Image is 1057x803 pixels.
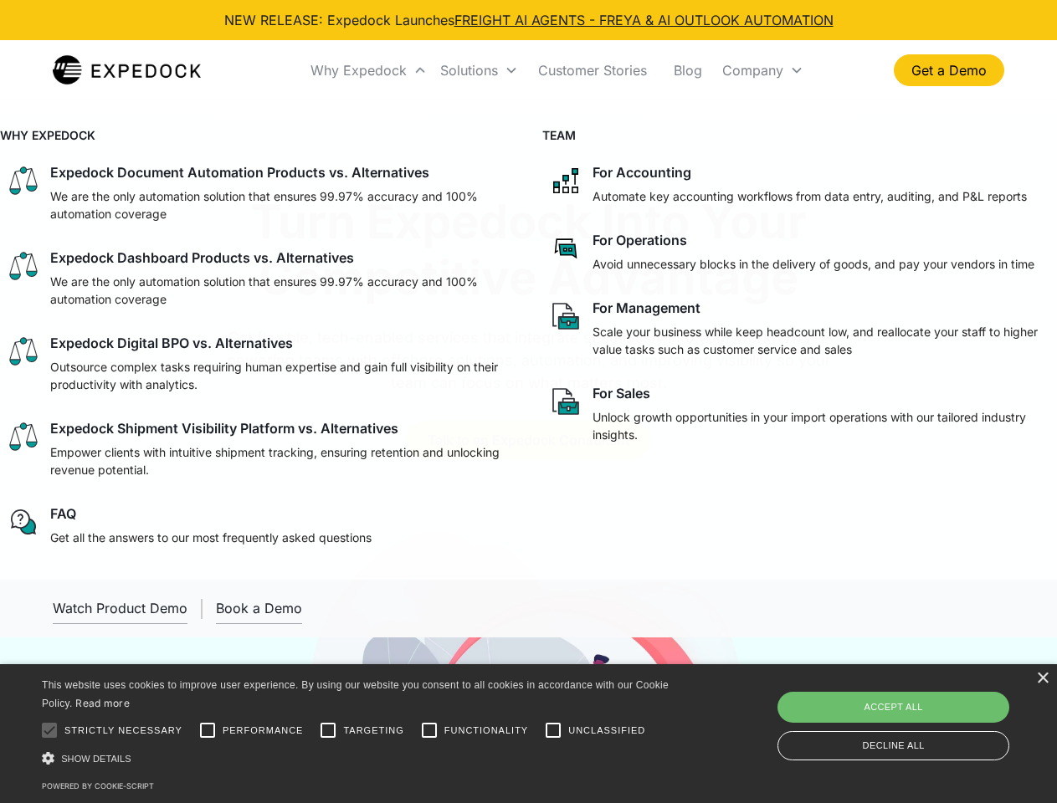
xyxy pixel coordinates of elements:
div: For Operations [593,232,687,248]
a: Read more [75,697,130,709]
a: Customer Stories [525,42,660,99]
div: Solutions [440,62,498,79]
div: Company [722,62,783,79]
img: scale icon [7,249,40,283]
img: paper and bag icon [549,299,582,333]
div: Expedock Shipment Visibility Platform vs. Alternatives [50,420,398,437]
p: Avoid unnecessary blocks in the delivery of goods, and pay your vendors in time [593,255,1034,273]
p: Empower clients with intuitive shipment tracking, ensuring retention and unlocking revenue potent... [50,443,509,478]
p: Outsource complex tasks requiring human expertise and gain full visibility on their productivity ... [50,358,509,393]
div: Why Expedock [310,62,407,79]
p: We are the only automation solution that ensures 99.97% accuracy and 100% automation coverage [50,187,509,222]
span: Functionality [444,724,528,738]
div: Expedock Dashboard Products vs. Alternatives [50,249,354,266]
a: Powered by cookie-script [42,781,154,790]
div: Expedock Digital BPO vs. Alternatives [50,335,293,351]
iframe: Chat Widget [778,622,1057,803]
div: Show details [42,749,675,767]
p: We are the only automation solution that ensures 99.97% accuracy and 100% automation coverage [50,273,509,308]
span: Strictly necessary [64,724,182,738]
img: scale icon [7,335,40,368]
div: Book a Demo [216,600,302,616]
img: network like icon [549,164,582,197]
img: paper and bag icon [549,385,582,418]
a: home [53,54,201,87]
span: Targeting [343,724,403,738]
a: Book a Demo [216,593,302,624]
a: Get a Demo [894,54,1004,86]
span: This website uses cookies to improve user experience. By using our website you consent to all coo... [42,679,669,710]
div: Why Expedock [304,42,434,99]
a: open lightbox [53,593,187,624]
div: For Accounting [593,164,691,181]
div: For Sales [593,385,650,401]
img: regular chat bubble icon [7,505,40,539]
span: Show details [61,754,131,764]
div: NEW RELEASE: Expedock Launches [224,10,834,30]
a: FREIGHT AI AGENTS - FREYA & AI OUTLOOK AUTOMATION [454,12,834,28]
div: FAQ [50,505,76,522]
span: Performance [223,724,304,738]
div: Watch Product Demo [53,600,187,616]
img: scale icon [7,164,40,197]
img: rectangular chat bubble icon [549,232,582,265]
div: Expedock Document Automation Products vs. Alternatives [50,164,429,181]
p: Scale your business while keep headcount low, and reallocate your staff to higher value tasks suc... [593,323,1051,358]
div: For Management [593,299,700,316]
span: Unclassified [568,724,645,738]
p: Get all the answers to our most frequently asked questions [50,529,372,546]
a: Blog [660,42,716,99]
img: Expedock Logo [53,54,201,87]
img: scale icon [7,420,40,453]
div: Solutions [434,42,525,99]
p: Unlock growth opportunities in your import operations with our tailored industry insights. [593,408,1051,443]
p: Automate key accounting workflows from data entry, auditing, and P&L reports [593,187,1027,205]
div: Company [716,42,810,99]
